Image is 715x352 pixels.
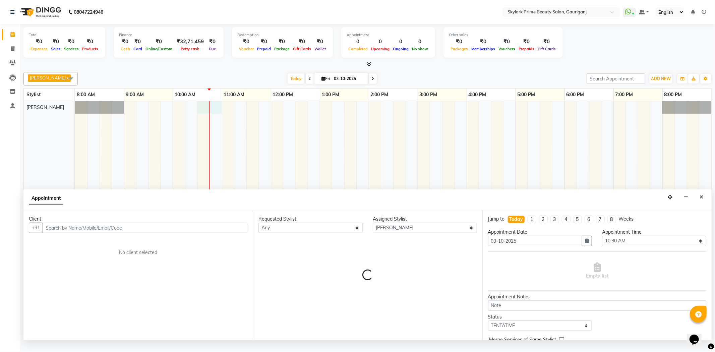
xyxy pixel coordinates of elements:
div: 0 [391,38,410,46]
a: 7:00 PM [614,90,635,100]
a: 4:00 PM [467,90,488,100]
div: ₹0 [29,38,49,46]
div: Appointment Time [602,229,706,236]
li: 1 [528,216,536,223]
div: ₹0 [206,38,218,46]
span: No show [410,47,430,51]
span: Fri [320,76,332,81]
div: ₹0 [273,38,291,46]
li: 4 [562,216,571,223]
input: Search Appointment [587,73,645,84]
li: 2 [539,216,548,223]
div: 0 [410,38,430,46]
span: Services [62,47,80,51]
span: ADD NEW [651,76,671,81]
a: 2:00 PM [369,90,390,100]
span: Completed [347,47,369,51]
span: Petty cash [179,47,201,51]
span: Gift Cards [291,47,313,51]
span: Online/Custom [144,47,174,51]
iframe: chat widget [687,325,708,345]
a: 10:00 AM [173,90,197,100]
div: Weeks [619,216,634,223]
a: 12:00 PM [271,90,295,100]
button: Close [697,192,706,202]
div: ₹0 [497,38,517,46]
span: Prepaid [255,47,273,51]
span: Wallet [313,47,327,51]
span: Merge Services of Same Stylist [489,336,556,345]
a: 1:00 PM [320,90,341,100]
div: ₹0 [144,38,174,46]
li: 5 [573,216,582,223]
span: Appointment [29,192,63,204]
div: 0 [369,38,391,46]
div: Finance [119,32,218,38]
li: 3 [550,216,559,223]
li: 7 [596,216,605,223]
div: ₹0 [313,38,327,46]
div: Appointment Notes [488,293,706,300]
li: 8 [607,216,616,223]
div: ₹0 [80,38,100,46]
input: Search by Name/Mobile/Email/Code [43,223,247,233]
a: 8:00 PM [663,90,684,100]
b: 08047224946 [74,3,103,21]
button: ADD NEW [649,74,672,83]
span: Today [288,73,304,84]
span: Sales [49,47,62,51]
div: 0 [347,38,369,46]
span: Memberships [470,47,497,51]
a: 11:00 AM [222,90,246,100]
span: Stylist [26,92,41,98]
span: [PERSON_NAME] [30,75,66,80]
div: Assigned Stylist [373,216,477,223]
li: 6 [585,216,593,223]
div: Other sales [449,32,557,38]
span: Due [207,47,218,51]
div: Redemption [237,32,327,38]
div: Appointment [347,32,430,38]
input: 2025-10-03 [332,74,365,84]
span: Cash [119,47,132,51]
div: ₹0 [49,38,62,46]
a: 5:00 PM [516,90,537,100]
span: Gift Cards [536,47,557,51]
div: No client selected [45,249,231,256]
span: Empty list [586,262,608,280]
div: ₹0 [449,38,470,46]
span: Ongoing [391,47,410,51]
span: Expenses [29,47,49,51]
a: 8:00 AM [75,90,97,100]
div: Status [488,313,592,320]
div: ₹0 [291,38,313,46]
a: 3:00 PM [418,90,439,100]
div: ₹0 [255,38,273,46]
div: Client [29,216,247,223]
div: Today [509,216,523,223]
a: 9:00 AM [124,90,146,100]
div: Jump to [488,216,505,223]
span: Packages [449,47,470,51]
div: ₹0 [119,38,132,46]
span: Package [273,47,291,51]
div: ₹0 [470,38,497,46]
span: Prepaids [517,47,536,51]
input: yyyy-mm-dd [488,236,583,246]
div: Requested Stylist [258,216,363,223]
div: ₹0 [62,38,80,46]
span: Products [80,47,100,51]
img: logo [17,3,63,21]
span: Vouchers [497,47,517,51]
span: Card [132,47,144,51]
span: Voucher [237,47,255,51]
div: Appointment Date [488,229,592,236]
div: Total [29,32,100,38]
div: ₹0 [237,38,255,46]
span: [PERSON_NAME] [26,104,64,110]
div: ₹32,71,459 [174,38,206,46]
div: ₹0 [517,38,536,46]
button: +91 [29,223,43,233]
div: ₹0 [132,38,144,46]
span: Upcoming [369,47,391,51]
